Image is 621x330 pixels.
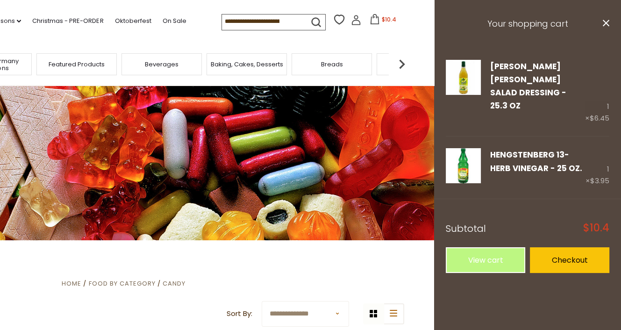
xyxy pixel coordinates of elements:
a: [PERSON_NAME] [PERSON_NAME] Salad Dressing - 25.3 oz [490,61,566,112]
span: $3.95 [590,176,609,186]
span: $6.45 [590,113,609,123]
a: Breads [321,61,343,68]
img: Kuehne Salata Salad Dressing [446,60,481,95]
label: Sort By: [227,308,252,320]
a: Beverages [145,61,178,68]
a: Featured Products [49,61,105,68]
div: 1 × [585,60,609,125]
div: 1 × [585,148,609,187]
img: next arrow [393,55,411,73]
a: Food By Category [88,279,155,288]
a: Kuehne Salata Salad Dressing [446,60,481,125]
a: Baking, Cakes, Desserts [211,61,283,68]
a: View cart [446,247,525,273]
span: $10.4 [382,15,396,23]
span: $10.4 [583,223,609,233]
a: Home [62,279,81,288]
a: On Sale [162,16,186,26]
a: Candy [163,279,186,288]
a: Hengstenberg 13-Herb Vinegar [446,148,481,187]
a: Oktoberfest [114,16,151,26]
span: Subtotal [446,222,486,235]
a: Hengstenberg 13-Herb Vinegar - 25 oz. [490,149,582,173]
button: $10.4 [363,14,403,28]
img: Hengstenberg 13-Herb Vinegar [446,148,481,183]
a: Christmas - PRE-ORDER [32,16,103,26]
a: Checkout [530,247,609,273]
